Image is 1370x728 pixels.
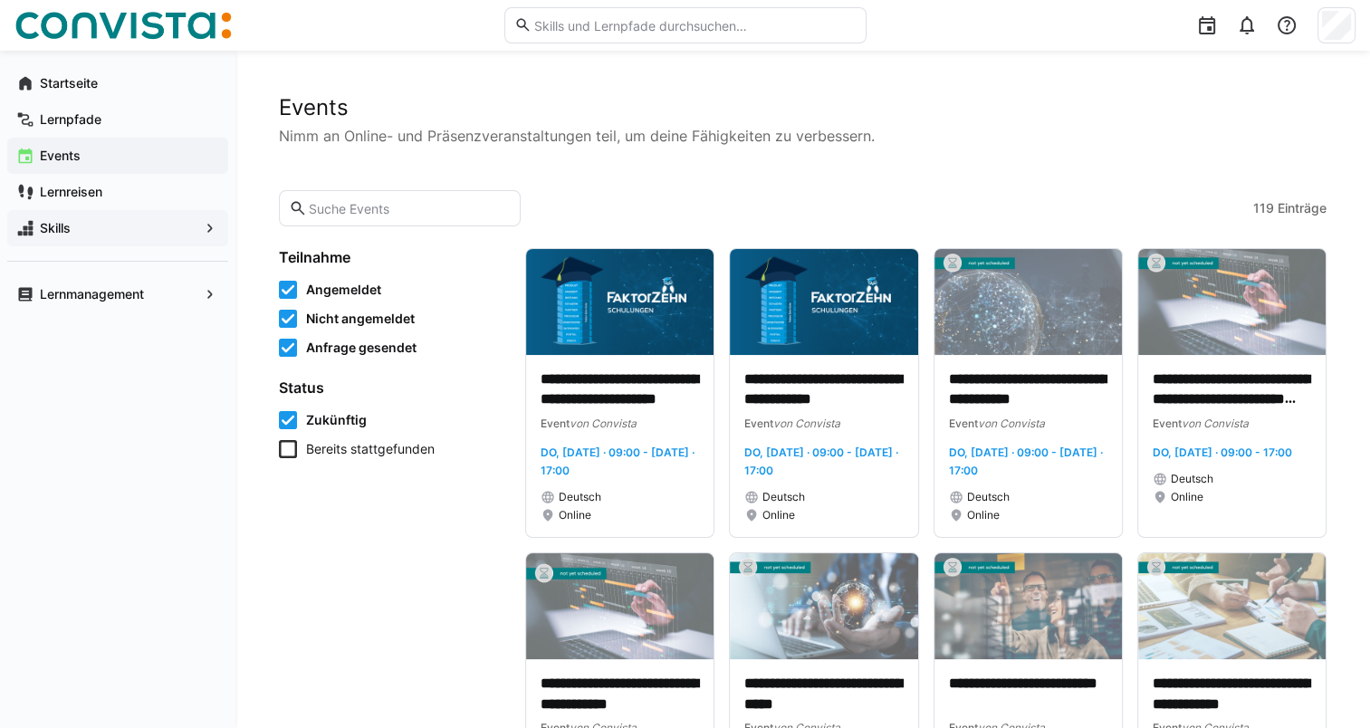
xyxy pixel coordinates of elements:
h4: Teilnahme [279,248,503,266]
span: Deutsch [967,490,1010,504]
span: Do, [DATE] · 09:00 - [DATE] · 17:00 [744,445,898,477]
span: Deutsch [559,490,601,504]
img: image [526,249,714,355]
span: Do, [DATE] · 09:00 - [DATE] · 17:00 [949,445,1103,477]
p: Nimm an Online- und Präsenzveranstaltungen teil, um deine Fähigkeiten zu verbessern. [279,125,1327,147]
span: Event [1153,417,1182,430]
span: von Convista [570,417,637,430]
span: Einträge [1278,199,1327,217]
input: Suche Events [307,200,511,216]
img: image [1138,249,1326,355]
span: Event [541,417,570,430]
h2: Events [279,94,1327,121]
span: Event [744,417,773,430]
span: Do, [DATE] · 09:00 - [DATE] · 17:00 [541,445,695,477]
img: image [730,553,917,659]
span: Online [967,508,1000,522]
span: Deutsch [1171,472,1213,486]
img: image [526,553,714,659]
span: Event [949,417,978,430]
span: von Convista [773,417,840,430]
span: Online [1171,490,1203,504]
span: Deutsch [762,490,805,504]
span: von Convista [978,417,1045,430]
img: image [934,553,1122,659]
span: Anfrage gesendet [306,339,417,357]
span: Zukünftig [306,411,367,429]
img: image [730,249,917,355]
img: image [934,249,1122,355]
span: von Convista [1182,417,1249,430]
span: Nicht angemeldet [306,310,415,328]
span: Bereits stattgefunden [306,440,435,458]
span: 119 [1253,199,1274,217]
span: Angemeldet [306,281,381,299]
input: Skills und Lernpfade durchsuchen… [532,17,856,34]
span: Online [559,508,591,522]
img: image [1138,553,1326,659]
span: Online [762,508,795,522]
h4: Status [279,378,503,397]
span: Do, [DATE] · 09:00 - 17:00 [1153,445,1292,459]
